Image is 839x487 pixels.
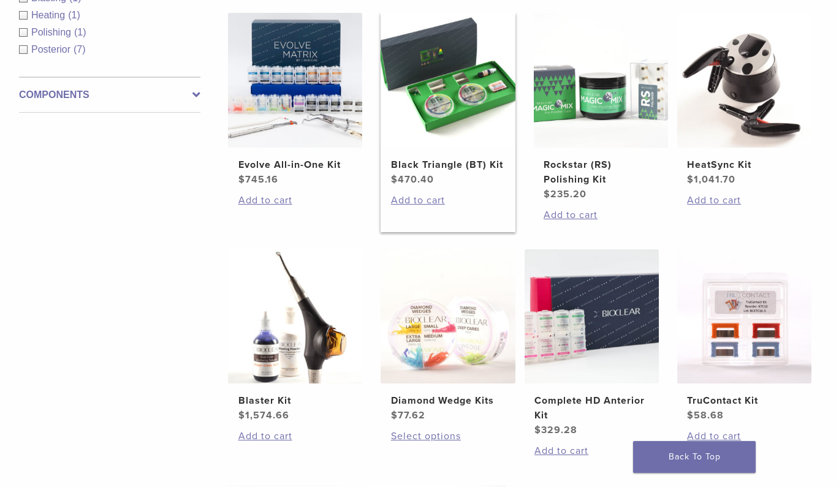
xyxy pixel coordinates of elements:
img: HeatSync Kit [677,13,811,147]
bdi: 58.68 [687,409,724,421]
a: Add to cart: “HeatSync Kit” [687,193,801,208]
a: TruContact KitTruContact Kit $58.68 [677,249,811,423]
bdi: 235.20 [544,188,587,200]
img: Complete HD Anterior Kit [525,249,659,383]
a: Black Triangle (BT) KitBlack Triangle (BT) Kit $470.40 [381,13,515,186]
a: Select options for “Diamond Wedge Kits” [391,429,505,444]
a: Add to cart: “Evolve All-in-One Kit” [238,193,352,208]
bdi: 1,574.66 [238,409,289,421]
span: $ [238,409,245,421]
a: Add to cart: “Complete HD Anterior Kit” [534,444,648,458]
img: Blaster Kit [228,249,362,383]
h2: Evolve All-in-One Kit [238,157,352,172]
span: $ [687,409,694,421]
a: Rockstar (RS) Polishing KitRockstar (RS) Polishing Kit $235.20 [534,13,668,201]
a: Evolve All-in-One KitEvolve All-in-One Kit $745.16 [228,13,362,186]
img: Black Triangle (BT) Kit [381,13,515,147]
label: Components [19,88,200,102]
img: Evolve All-in-One Kit [228,13,362,147]
span: $ [544,188,550,200]
h2: TruContact Kit [687,393,801,408]
h2: Diamond Wedge Kits [391,393,505,408]
span: (1) [68,10,80,20]
span: $ [391,409,398,421]
bdi: 329.28 [534,424,577,436]
a: Add to cart: “Rockstar (RS) Polishing Kit” [544,208,658,222]
bdi: 745.16 [238,173,278,186]
span: $ [687,173,694,186]
img: Diamond Wedge Kits [381,249,515,383]
span: $ [238,173,245,186]
h2: Rockstar (RS) Polishing Kit [544,157,658,187]
a: Add to cart: “TruContact Kit” [687,429,801,444]
span: Posterior [31,44,74,55]
a: Complete HD Anterior KitComplete HD Anterior Kit $329.28 [525,249,659,437]
bdi: 470.40 [391,173,434,186]
a: HeatSync KitHeatSync Kit $1,041.70 [677,13,811,186]
bdi: 1,041.70 [687,173,735,186]
img: TruContact Kit [677,249,811,383]
span: (1) [74,27,86,37]
a: Diamond Wedge KitsDiamond Wedge Kits $77.62 [381,249,515,423]
img: Rockstar (RS) Polishing Kit [534,13,668,147]
a: Add to cart: “Blaster Kit” [238,429,352,444]
span: (7) [74,44,86,55]
a: Add to cart: “Black Triangle (BT) Kit” [391,193,505,208]
bdi: 77.62 [391,409,425,421]
span: Heating [31,10,68,20]
a: Back To Top [633,441,756,473]
span: Polishing [31,27,74,37]
h2: HeatSync Kit [687,157,801,172]
h2: Blaster Kit [238,393,352,408]
h2: Black Triangle (BT) Kit [391,157,505,172]
h2: Complete HD Anterior Kit [534,393,648,423]
a: Blaster KitBlaster Kit $1,574.66 [228,249,362,423]
span: $ [534,424,541,436]
span: $ [391,173,398,186]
